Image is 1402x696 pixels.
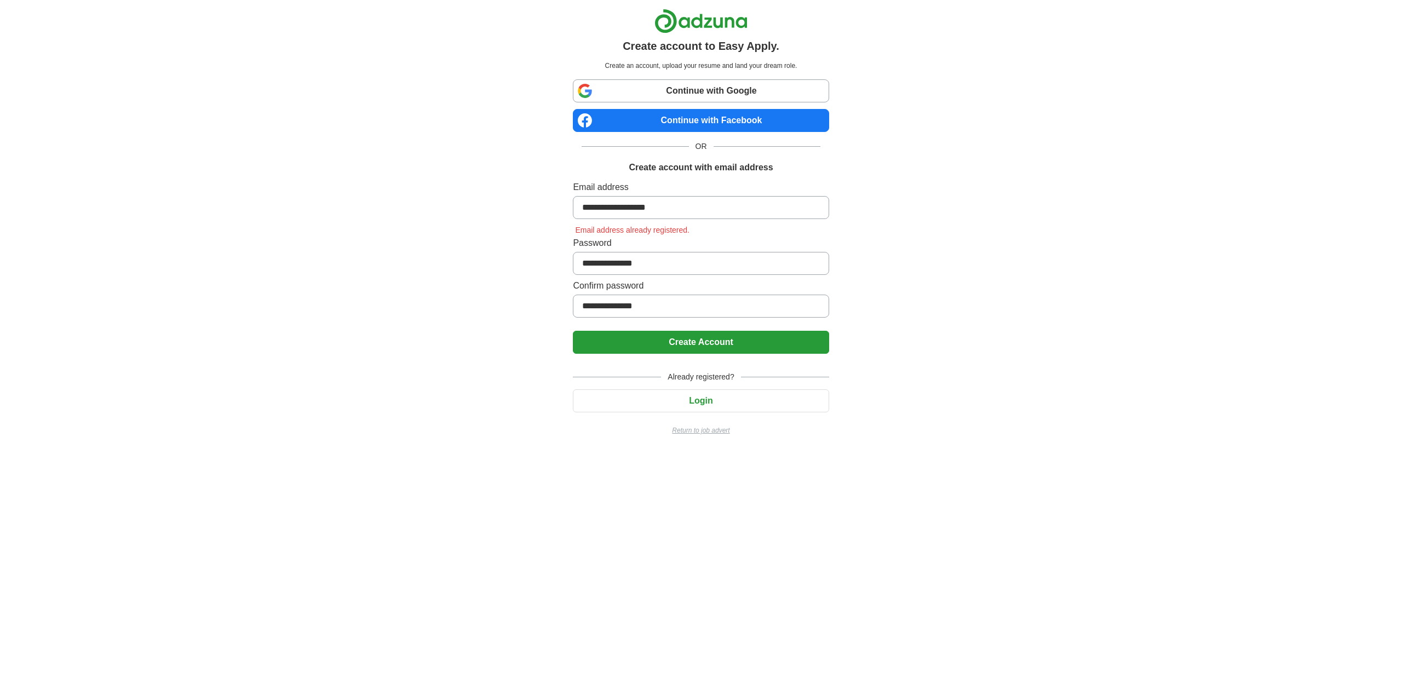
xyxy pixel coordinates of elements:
[629,161,773,174] h1: Create account with email address
[573,79,829,102] a: Continue with Google
[573,181,829,194] label: Email address
[573,331,829,354] button: Create Account
[573,425,829,435] a: Return to job advert
[573,226,692,234] span: Email address already registered.
[573,109,829,132] a: Continue with Facebook
[573,389,829,412] button: Login
[661,371,740,383] span: Already registered?
[573,279,829,292] label: Confirm password
[573,237,829,250] label: Password
[573,396,829,405] a: Login
[623,38,779,54] h1: Create account to Easy Apply.
[689,141,714,152] span: OR
[654,9,748,33] img: Adzuna logo
[575,61,826,71] p: Create an account, upload your resume and land your dream role.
